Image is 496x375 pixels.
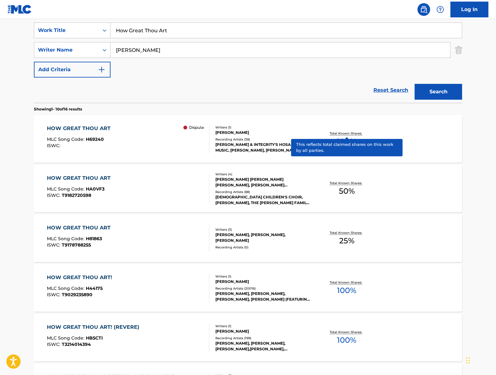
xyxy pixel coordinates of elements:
a: HOW GREAT THOU ART!MLC Song Code:H44175ISWC:T9029235890Writers (1)[PERSON_NAME]Recording Artists ... [34,264,462,312]
iframe: Chat Widget [464,345,496,375]
a: Public Search [417,3,430,16]
span: HA0VF3 [86,186,105,192]
div: HOW GREAT THOU ART [47,125,114,132]
a: HOW GREAT THOU ART! (REVERE)MLC Song Code:HB5CTIISWC:T3214014394Writers (1)[PERSON_NAME]Recording... [34,314,462,361]
span: 25 % [339,235,354,247]
div: Help [434,3,447,16]
div: Writers ( 1 ) [215,274,311,279]
span: H44175 [86,285,103,291]
span: ISWC : [47,242,62,248]
div: Recording Artists ( 20016 ) [215,286,311,291]
div: Writer Name [38,46,95,54]
span: ISWC : [47,143,62,148]
a: HOW GREAT THOU ARTMLC Song Code:H69240ISWC: DisputeWriters (1)[PERSON_NAME]Recording Artists (38)... [34,115,462,163]
span: 100 % [337,285,356,296]
form: Search Form [34,22,462,103]
button: Search [415,84,462,100]
div: [PERSON_NAME] [215,130,311,135]
span: T3214014394 [62,341,91,347]
span: T9029235890 [62,292,92,297]
a: Log In [450,2,488,17]
p: Total Known Shares: [330,330,364,334]
a: HOW GREAT THOU ARTMLC Song Code:HA0VF3ISWC:T9182720598Writers (4)[PERSON_NAME] [PERSON_NAME] [PER... [34,165,462,212]
div: Writers ( 4 ) [215,172,311,177]
div: Recording Artists ( 0 ) [215,245,311,250]
div: [PERSON_NAME] & INTEGRITY'S HOSANNA! MUSIC, [PERSON_NAME], [PERSON_NAME], BROTHERS OF THE HEART, ... [215,142,311,153]
div: Recording Artists ( 88 ) [215,190,311,194]
span: HB5CTI [86,335,103,341]
div: HOW GREAT THOU ART [47,224,114,232]
div: Glisser [466,351,470,370]
div: [PERSON_NAME], [PERSON_NAME],[PERSON_NAME],[PERSON_NAME],[PERSON_NAME],[PERSON_NAME],[PERSON_NAME... [215,341,311,352]
p: Total Known Shares: [330,131,364,136]
span: MLC Song Code : [47,136,86,142]
div: Recording Artists ( 38 ) [215,137,311,142]
div: Writers ( 1 ) [215,125,311,130]
p: Showing 1 - 10 of 16 results [34,106,82,112]
span: MLC Song Code : [47,236,86,241]
button: Add Criteria [34,62,111,78]
img: search [420,6,428,13]
span: H69240 [86,136,104,142]
span: MLC Song Code : [47,335,86,341]
div: Recording Artists ( 199 ) [215,336,311,341]
div: Writers ( 1 ) [215,324,311,328]
p: Total Known Shares: [330,230,364,235]
span: ISWC : [47,292,62,297]
span: 50 % [339,185,355,197]
div: HOW GREAT THOU ART! [47,274,115,281]
span: ISWC : [47,341,62,347]
div: [PERSON_NAME] [215,328,311,334]
span: ISWC : [47,192,62,198]
span: T9178788255 [62,242,91,248]
span: 100 % [337,334,356,346]
span: T9182720598 [62,192,91,198]
p: Total Known Shares: [330,280,364,285]
div: [DEMOGRAPHIC_DATA] CHILDREN'S CHOIR, [PERSON_NAME], THE [PERSON_NAME] FAMILY, COR WORSHIP COLLECT... [215,194,311,206]
div: HOW GREAT THOU ART! (REVERE) [47,323,143,331]
span: MLC Song Code : [47,186,86,192]
img: Delete Criterion [455,42,462,58]
img: 9d2ae6d4665cec9f34b9.svg [98,66,105,73]
div: [PERSON_NAME], [PERSON_NAME], [PERSON_NAME] [215,232,311,243]
img: help [436,6,444,13]
div: [PERSON_NAME] [215,279,311,284]
a: Reset Search [370,83,411,97]
div: Work Title [38,27,95,34]
div: Widget de clavardage [464,345,496,375]
span: H81863 [86,236,102,241]
div: HOW GREAT THOU ART [47,174,114,182]
div: [PERSON_NAME] [PERSON_NAME] [PERSON_NAME], [PERSON_NAME] [PERSON_NAME], [PERSON_NAME] [PERSON_NAME] [215,177,311,188]
img: MLC Logo [8,5,32,14]
a: HOW GREAT THOU ARTMLC Song Code:H81863ISWC:T9178788255Writers (3)[PERSON_NAME], [PERSON_NAME], [P... [34,215,462,262]
div: Writers ( 3 ) [215,227,311,232]
p: Dispute [189,125,204,130]
span: MLC Song Code : [47,285,86,291]
span: 100 % [337,136,356,147]
div: [PERSON_NAME], [PERSON_NAME], [PERSON_NAME], [PERSON_NAME] (FEATURING [PERSON_NAME], [PERSON_NAME... [215,291,311,302]
p: Total Known Shares: [330,181,364,185]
